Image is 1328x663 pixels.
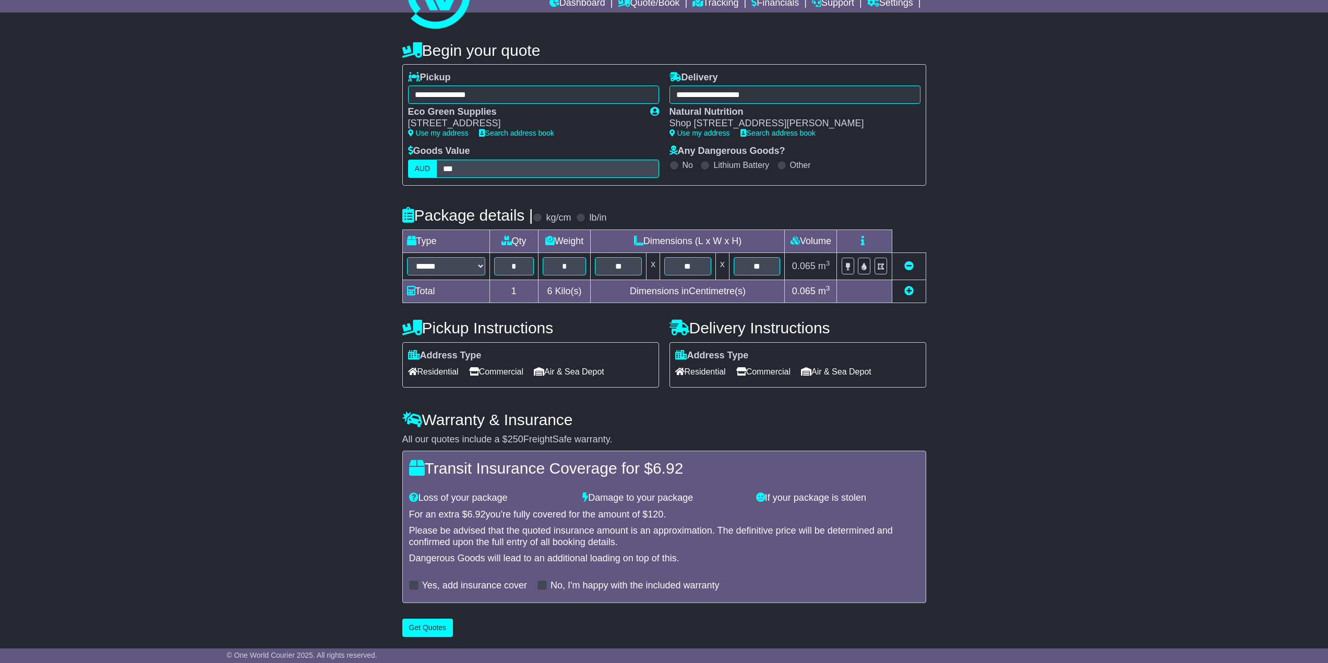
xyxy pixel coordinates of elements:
div: All our quotes include a $ FreightSafe warranty. [402,434,926,445]
label: Any Dangerous Goods? [669,146,785,157]
td: Qty [489,230,538,252]
span: 6.92 [468,509,486,520]
label: kg/cm [546,212,571,224]
span: m [818,261,830,271]
label: AUD [408,160,437,178]
span: © One World Courier 2025. All rights reserved. [226,651,377,659]
td: Volume [785,230,837,252]
div: Please be advised that the quoted insurance amount is an approximation. The definitive price will... [409,525,919,548]
span: Residential [408,364,459,380]
label: No [683,160,693,170]
label: Address Type [675,350,749,361]
a: Search address book [740,129,816,137]
label: Address Type [408,350,482,361]
td: Kilo(s) [538,280,591,303]
span: m [818,286,830,296]
td: Weight [538,230,591,252]
h4: Package details | [402,207,533,224]
td: Total [402,280,489,303]
label: Other [790,160,811,170]
span: 6 [547,286,552,296]
a: Add new item [904,286,914,296]
label: Pickup [408,72,451,83]
span: 6.92 [653,460,683,477]
td: 1 [489,280,538,303]
span: Residential [675,364,726,380]
div: Dangerous Goods will lead to an additional loading on top of this. [409,553,919,564]
div: Eco Green Supplies [408,106,640,118]
label: Lithium Battery [713,160,769,170]
td: Dimensions (L x W x H) [591,230,785,252]
a: Use my address [669,129,730,137]
label: Goods Value [408,146,470,157]
span: Commercial [736,364,791,380]
td: x [715,252,729,280]
span: 0.065 [792,261,816,271]
label: No, I'm happy with the included warranty [551,580,720,592]
a: Remove this item [904,261,914,271]
td: Dimensions in Centimetre(s) [591,280,785,303]
sup: 3 [826,284,830,292]
span: 0.065 [792,286,816,296]
div: [STREET_ADDRESS] [408,118,640,129]
span: Commercial [469,364,523,380]
td: Type [402,230,489,252]
label: Delivery [669,72,718,83]
sup: 3 [826,259,830,267]
h4: Pickup Instructions [402,319,659,336]
td: x [647,252,660,280]
div: If your package is stolen [751,492,925,504]
a: Search address book [479,129,554,137]
div: Damage to your package [577,492,751,504]
h4: Warranty & Insurance [402,411,926,428]
h4: Transit Insurance Coverage for $ [409,460,919,477]
h4: Begin your quote [402,42,926,59]
a: Use my address [408,129,469,137]
span: 250 [508,434,523,444]
div: Loss of your package [404,492,578,504]
div: Natural Nutrition [669,106,910,118]
h4: Delivery Instructions [669,319,926,336]
label: Yes, add insurance cover [422,580,527,592]
div: For an extra $ you're fully covered for the amount of $ . [409,509,919,521]
label: lb/in [589,212,606,224]
span: 120 [648,509,663,520]
span: Air & Sea Depot [534,364,604,380]
span: Air & Sea Depot [801,364,871,380]
button: Get Quotes [402,619,453,637]
div: Shop [STREET_ADDRESS][PERSON_NAME] [669,118,910,129]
